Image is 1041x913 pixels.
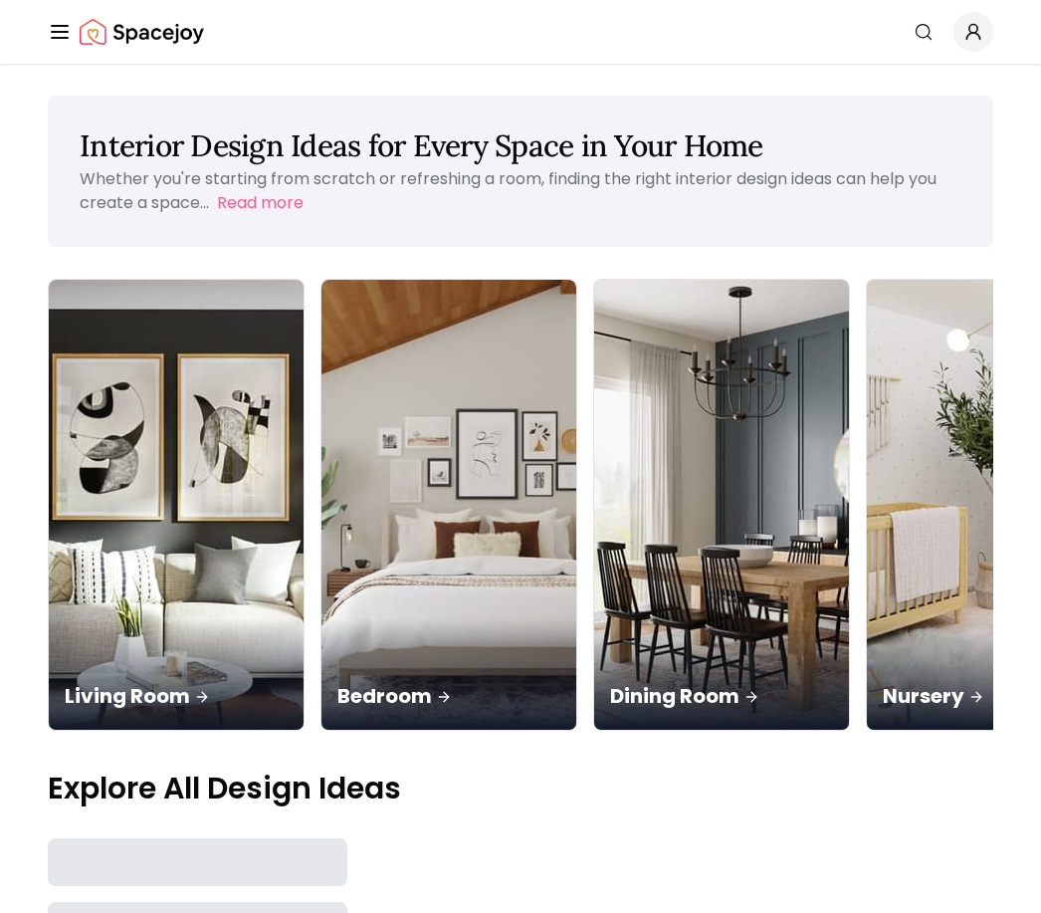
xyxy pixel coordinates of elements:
[593,279,850,731] a: Dining RoomDining Room
[321,280,576,730] img: Bedroom
[80,12,204,52] img: Spacejoy Logo
[320,279,577,731] a: BedroomBedroom
[80,12,204,52] a: Spacejoy
[337,682,560,710] p: Bedroom
[610,682,833,710] p: Dining Room
[48,771,993,806] p: Explore All Design Ideas
[49,280,304,730] img: Living Room
[217,191,304,215] button: Read more
[80,127,961,163] h1: Interior Design Ideas for Every Space in Your Home
[594,280,849,730] img: Dining Room
[80,167,937,214] p: Whether you're starting from scratch or refreshing a room, finding the right interior design idea...
[65,682,288,710] p: Living Room
[48,279,305,731] a: Living RoomLiving Room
